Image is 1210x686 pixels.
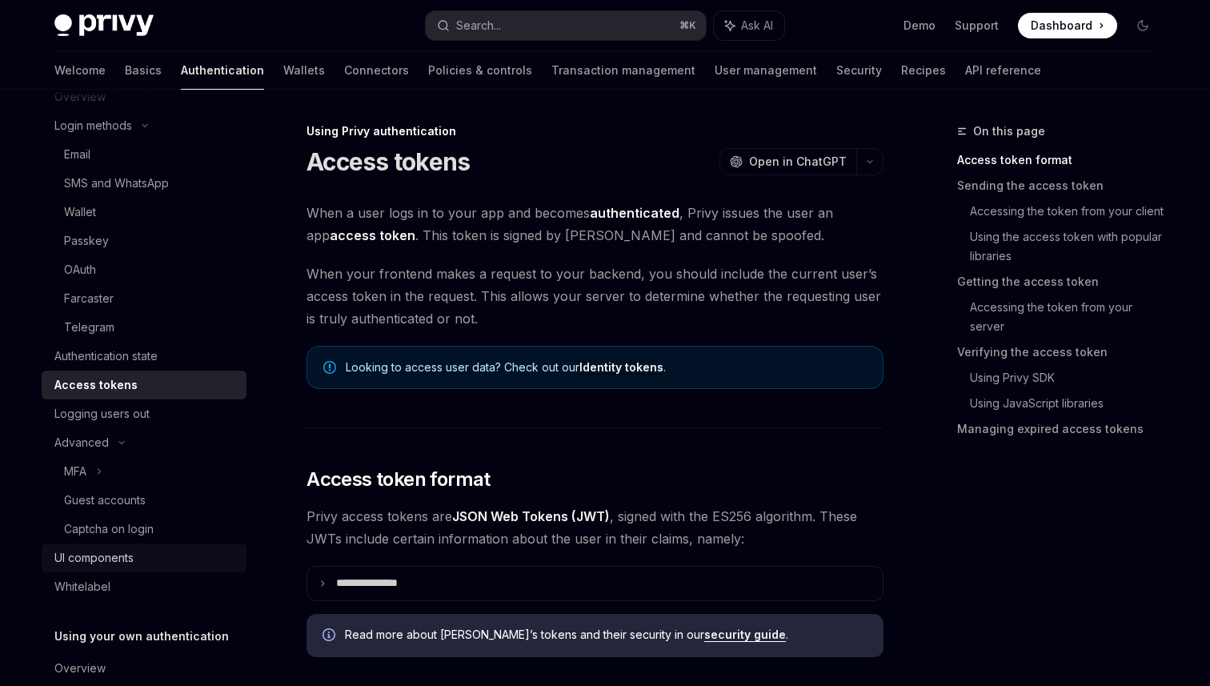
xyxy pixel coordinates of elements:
[307,123,883,139] div: Using Privy authentication
[42,284,246,313] a: Farcaster
[345,627,867,643] span: Read more about [PERSON_NAME]’s tokens and their security in our .
[428,51,532,90] a: Policies & controls
[901,51,946,90] a: Recipes
[456,16,501,35] div: Search...
[704,628,786,642] a: security guide
[903,18,936,34] a: Demo
[64,462,86,481] div: MFA
[54,577,110,596] div: Whitelabel
[970,365,1168,391] a: Using Privy SDK
[54,659,106,678] div: Overview
[64,231,109,251] div: Passkey
[955,18,999,34] a: Support
[957,173,1168,199] a: Sending the access token
[970,295,1168,339] a: Accessing the token from your server
[551,51,695,90] a: Transaction management
[323,628,339,644] svg: Info
[64,174,169,193] div: SMS and WhatsApp
[749,154,847,170] span: Open in ChatGPT
[42,572,246,601] a: Whitelabel
[42,654,246,683] a: Overview
[42,227,246,255] a: Passkey
[42,399,246,428] a: Logging users out
[957,339,1168,365] a: Verifying the access token
[54,14,154,37] img: dark logo
[54,51,106,90] a: Welcome
[42,486,246,515] a: Guest accounts
[973,122,1045,141] span: On this page
[590,205,679,221] strong: authenticated
[1031,18,1092,34] span: Dashboard
[125,51,162,90] a: Basics
[579,360,663,375] a: Identity tokens
[323,361,336,374] svg: Note
[42,255,246,284] a: OAuth
[957,147,1168,173] a: Access token format
[64,520,154,539] div: Captcha on login
[283,51,325,90] a: Wallets
[42,198,246,227] a: Wallet
[957,269,1168,295] a: Getting the access token
[970,199,1168,224] a: Accessing the token from your client
[42,169,246,198] a: SMS and WhatsApp
[54,375,138,395] div: Access tokens
[1130,13,1156,38] button: Toggle dark mode
[307,263,883,330] span: When your frontend makes a request to your backend, you should include the current user’s access ...
[1018,13,1117,38] a: Dashboard
[452,508,610,525] a: JSON Web Tokens (JWT)
[42,313,246,342] a: Telegram
[64,203,96,222] div: Wallet
[307,505,883,550] span: Privy access tokens are , signed with the ES256 algorithm. These JWTs include certain information...
[54,404,150,423] div: Logging users out
[346,359,867,375] span: Looking to access user data? Check out our .
[54,116,132,135] div: Login methods
[344,51,409,90] a: Connectors
[715,51,817,90] a: User management
[42,140,246,169] a: Email
[330,227,415,243] strong: access token
[836,51,882,90] a: Security
[965,51,1041,90] a: API reference
[679,19,696,32] span: ⌘ K
[42,342,246,371] a: Authentication state
[54,627,229,646] h5: Using your own authentication
[54,433,109,452] div: Advanced
[307,202,883,247] span: When a user logs in to your app and becomes , Privy issues the user an app . This token is signed...
[42,544,246,572] a: UI components
[64,289,114,308] div: Farcaster
[970,391,1168,416] a: Using JavaScript libraries
[957,416,1168,442] a: Managing expired access tokens
[307,147,470,176] h1: Access tokens
[64,318,114,337] div: Telegram
[970,224,1168,269] a: Using the access token with popular libraries
[714,11,784,40] button: Ask AI
[426,11,706,40] button: Search...⌘K
[64,145,90,164] div: Email
[54,347,158,366] div: Authentication state
[741,18,773,34] span: Ask AI
[719,148,856,175] button: Open in ChatGPT
[181,51,264,90] a: Authentication
[42,515,246,544] a: Captcha on login
[307,467,491,492] span: Access token format
[64,260,96,279] div: OAuth
[42,371,246,399] a: Access tokens
[54,548,134,568] div: UI components
[64,491,146,510] div: Guest accounts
